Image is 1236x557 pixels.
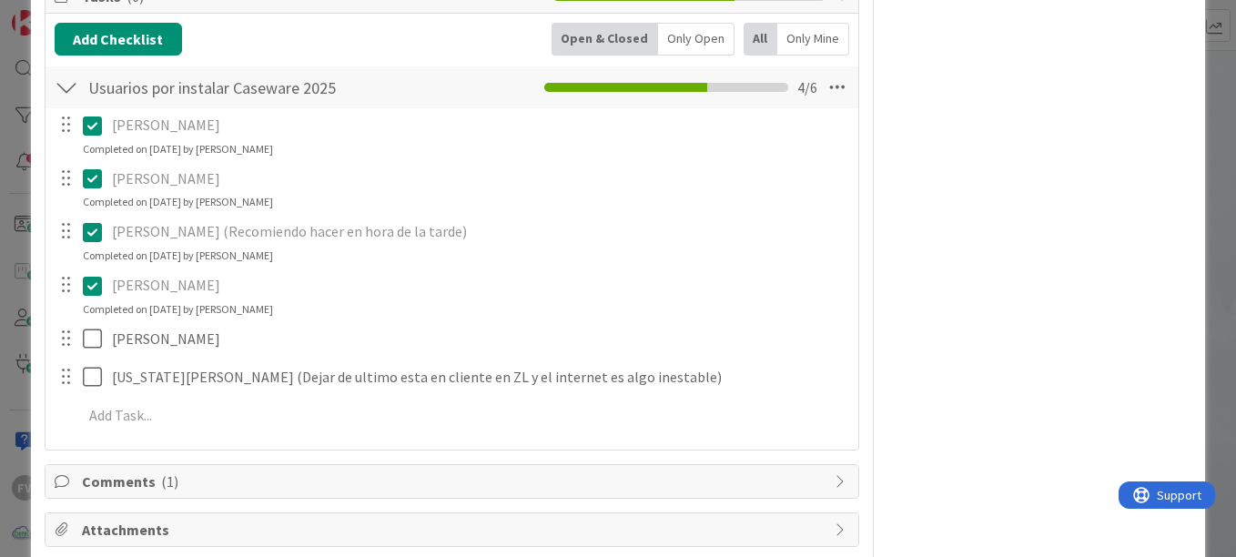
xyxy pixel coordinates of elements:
button: Add Checklist [55,23,182,56]
div: Completed on [DATE] by [PERSON_NAME] [83,248,273,264]
p: [PERSON_NAME] [112,329,846,349]
span: Support [38,3,83,25]
p: [US_STATE][PERSON_NAME] (Dejar de ultimo esta en cliente en ZL y el internet es algo inestable) [112,367,846,388]
div: Open & Closed [552,23,658,56]
div: Completed on [DATE] by [PERSON_NAME] [83,194,273,210]
div: All [744,23,777,56]
div: Completed on [DATE] by [PERSON_NAME] [83,301,273,318]
p: [PERSON_NAME] [112,168,846,189]
span: Comments [82,471,826,492]
p: [PERSON_NAME] [112,115,846,136]
div: Only Open [658,23,735,56]
p: [PERSON_NAME] [112,275,846,296]
span: Attachments [82,519,826,541]
input: Add Checklist... [82,71,419,104]
p: [PERSON_NAME] (Recomiendo hacer en hora de la tarde) [112,221,846,242]
span: 4 / 6 [797,76,817,98]
span: ( 1 ) [161,472,178,491]
div: Completed on [DATE] by [PERSON_NAME] [83,141,273,157]
div: Only Mine [777,23,849,56]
